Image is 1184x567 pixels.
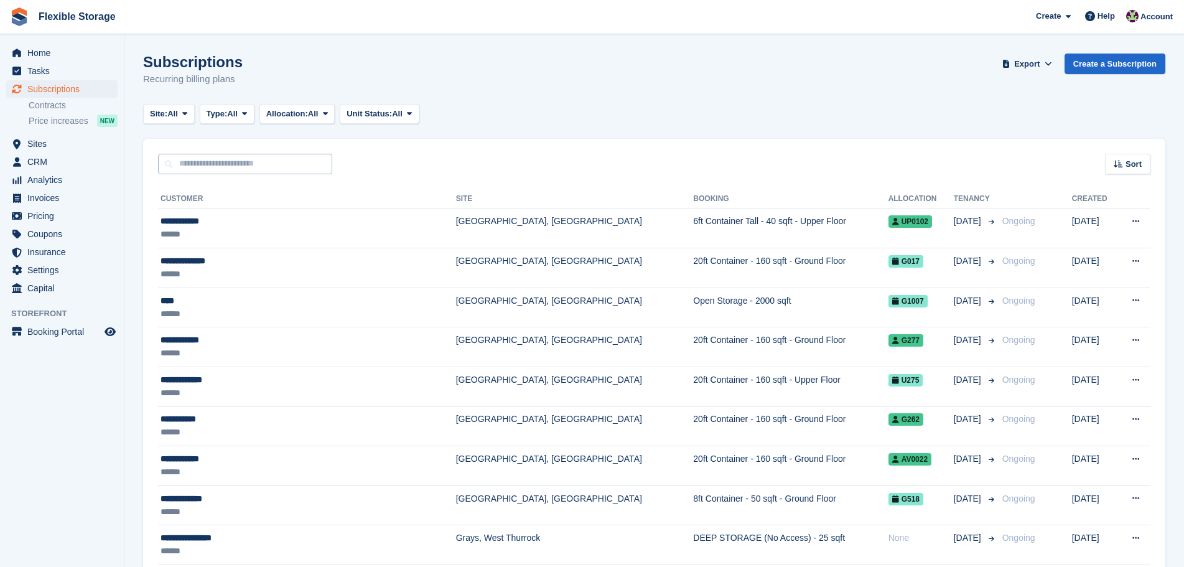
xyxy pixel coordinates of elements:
[1126,158,1142,171] span: Sort
[6,135,118,152] a: menu
[888,255,923,268] span: G017
[954,334,984,347] span: [DATE]
[207,108,228,120] span: Type:
[1072,525,1117,565] td: [DATE]
[1000,54,1055,74] button: Export
[143,104,195,124] button: Site: All
[6,153,118,171] a: menu
[1036,10,1061,22] span: Create
[1140,11,1173,23] span: Account
[954,532,984,545] span: [DATE]
[27,189,102,207] span: Invoices
[143,54,243,70] h1: Subscriptions
[1002,296,1035,306] span: Ongoing
[456,525,694,565] td: Grays, West Thurrock
[456,485,694,525] td: [GEOGRAPHIC_DATA], [GEOGRAPHIC_DATA]
[1072,288,1117,327] td: [DATE]
[888,334,923,347] span: G277
[143,72,243,87] p: Recurring billing plans
[1065,54,1165,74] a: Create a Subscription
[693,367,888,407] td: 20ft Container - 160 sqft - Upper Floor
[6,44,118,62] a: menu
[27,225,102,243] span: Coupons
[1002,256,1035,266] span: Ongoing
[954,189,997,209] th: Tenancy
[693,209,888,248] td: 6ft Container Tall - 40 sqft - Upper Floor
[693,406,888,446] td: 20ft Container - 160 sqft - Ground Floor
[1072,367,1117,407] td: [DATE]
[693,288,888,327] td: Open Storage - 2000 sqft
[1014,58,1040,70] span: Export
[1072,248,1117,288] td: [DATE]
[888,215,932,228] span: UP0102
[456,327,694,367] td: [GEOGRAPHIC_DATA], [GEOGRAPHIC_DATA]
[27,243,102,261] span: Insurance
[1002,533,1035,543] span: Ongoing
[1126,10,1139,22] img: Rachael Fisher
[456,446,694,486] td: [GEOGRAPHIC_DATA], [GEOGRAPHIC_DATA]
[6,189,118,207] a: menu
[888,532,954,545] div: None
[266,108,308,120] span: Allocation:
[6,279,118,297] a: menu
[27,261,102,279] span: Settings
[103,324,118,339] a: Preview store
[693,525,888,565] td: DEEP STORAGE (No Access) - 25 sqft
[1072,189,1117,209] th: Created
[158,189,456,209] th: Customer
[259,104,335,124] button: Allocation: All
[1072,406,1117,446] td: [DATE]
[456,367,694,407] td: [GEOGRAPHIC_DATA], [GEOGRAPHIC_DATA]
[29,115,88,127] span: Price increases
[27,279,102,297] span: Capital
[27,80,102,98] span: Subscriptions
[693,327,888,367] td: 20ft Container - 160 sqft - Ground Floor
[1002,335,1035,345] span: Ongoing
[97,115,118,127] div: NEW
[200,104,254,124] button: Type: All
[6,207,118,225] a: menu
[1002,494,1035,504] span: Ongoing
[1072,327,1117,367] td: [DATE]
[6,171,118,189] a: menu
[693,485,888,525] td: 8ft Container - 50 sqft - Ground Floor
[954,294,984,307] span: [DATE]
[27,153,102,171] span: CRM
[1072,485,1117,525] td: [DATE]
[954,215,984,228] span: [DATE]
[27,171,102,189] span: Analytics
[27,62,102,80] span: Tasks
[27,44,102,62] span: Home
[27,207,102,225] span: Pricing
[150,108,167,120] span: Site:
[6,243,118,261] a: menu
[6,80,118,98] a: menu
[1002,216,1035,226] span: Ongoing
[693,446,888,486] td: 20ft Container - 160 sqft - Ground Floor
[29,100,118,111] a: Contracts
[888,453,931,466] span: AV0022
[888,413,923,426] span: G262
[29,114,118,128] a: Price increases NEW
[693,189,888,209] th: Booking
[954,452,984,466] span: [DATE]
[308,108,319,120] span: All
[456,209,694,248] td: [GEOGRAPHIC_DATA], [GEOGRAPHIC_DATA]
[1002,375,1035,385] span: Ongoing
[6,323,118,340] a: menu
[1072,209,1117,248] td: [DATE]
[6,225,118,243] a: menu
[888,374,923,387] span: U275
[6,261,118,279] a: menu
[6,62,118,80] a: menu
[456,248,694,288] td: [GEOGRAPHIC_DATA], [GEOGRAPHIC_DATA]
[456,406,694,446] td: [GEOGRAPHIC_DATA], [GEOGRAPHIC_DATA]
[392,108,403,120] span: All
[10,7,29,26] img: stora-icon-8386f47178a22dfd0bd8f6a31ec36ba5ce8667c1dd55bd0f319d3a0aa187defe.svg
[27,323,102,340] span: Booking Portal
[227,108,238,120] span: All
[1002,454,1035,464] span: Ongoing
[954,413,984,426] span: [DATE]
[1002,414,1035,424] span: Ongoing
[888,493,923,505] span: G518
